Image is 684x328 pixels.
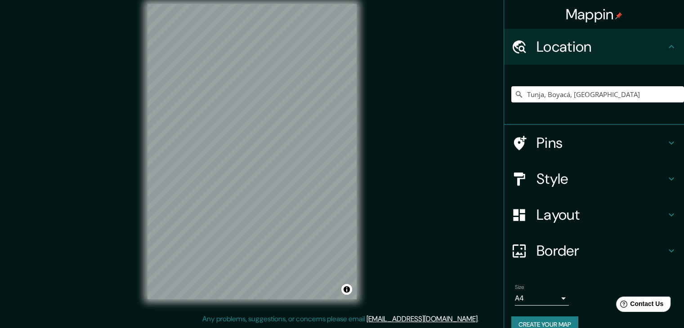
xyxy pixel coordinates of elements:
[515,284,524,291] label: Size
[536,38,666,56] h4: Location
[504,161,684,197] div: Style
[202,314,479,324] p: Any problems, suggestions, or concerns please email .
[367,314,478,324] a: [EMAIL_ADDRESS][DOMAIN_NAME]
[148,4,357,299] canvas: Map
[536,242,666,260] h4: Border
[566,5,623,23] h4: Mappin
[615,12,622,19] img: pin-icon.png
[504,233,684,269] div: Border
[504,197,684,233] div: Layout
[604,293,674,318] iframe: Help widget launcher
[341,284,352,295] button: Toggle attribution
[479,314,480,324] div: .
[511,86,684,102] input: Pick your city or area
[504,125,684,161] div: Pins
[536,170,666,188] h4: Style
[536,134,666,152] h4: Pins
[504,29,684,65] div: Location
[480,314,482,324] div: .
[515,291,569,306] div: A4
[536,206,666,224] h4: Layout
